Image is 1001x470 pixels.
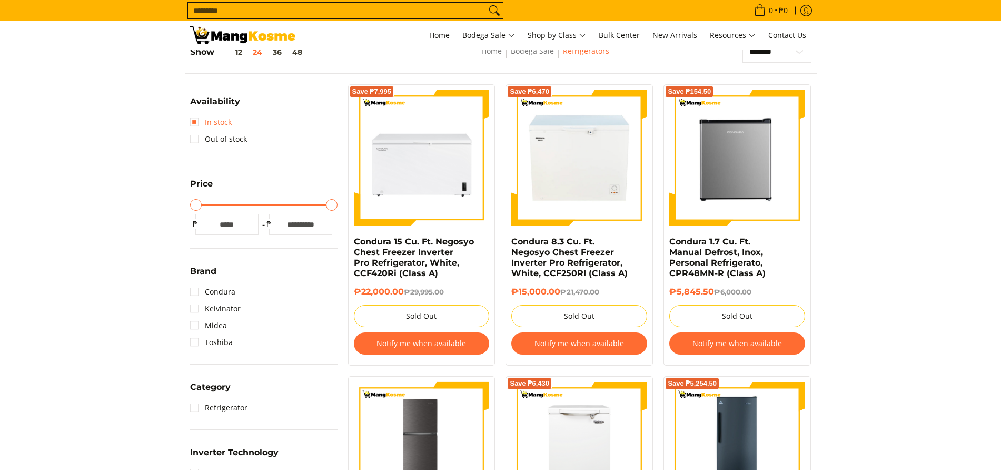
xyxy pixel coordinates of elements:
span: Availability [190,97,240,106]
span: ₱ [264,219,274,229]
span: • [751,5,791,16]
span: Price [190,180,213,188]
span: ₱ [190,219,201,229]
span: Save ₱154.50 [668,89,711,95]
del: ₱29,995.00 [404,288,444,296]
a: Bodega Sale [457,21,520,50]
a: Condura 15 Cu. Ft. Negosyo Chest Freezer Inverter Pro Refrigerator, White, CCF420Ri (Class A) [354,237,474,278]
a: Midea [190,317,227,334]
span: Save ₱6,470 [510,89,549,95]
span: Brand [190,267,216,276]
span: New Arrivals [652,30,697,40]
span: Category [190,383,231,391]
a: Bulk Center [593,21,645,50]
a: Resources [705,21,761,50]
del: ₱6,000.00 [714,288,751,296]
a: Out of stock [190,131,247,148]
del: ₱21,470.00 [560,288,599,296]
a: Condura 1.7 Cu. Ft. Manual Defrost, Inox, Personal Refrigerato, CPR48MN-R (Class A) [669,237,766,278]
a: Condura [190,283,235,300]
button: Notify me when available [511,332,647,355]
span: Bulk Center [599,30,640,40]
span: Bodega Sale [462,29,515,42]
button: 48 [287,48,308,56]
a: New Arrivals [647,21,702,50]
img: Bodega Sale Refrigerator l Mang Kosme: Home Appliances Warehouse Sale | Page 3 [190,26,295,44]
img: Condura 8.3 Cu. Ft. Negosyo Chest Freezer Inverter Pro Refrigerator, White, CCF250RI (Class A) [511,90,647,226]
button: 12 [214,48,247,56]
button: Notify me when available [354,332,490,355]
span: Contact Us [768,30,806,40]
a: Home [424,21,455,50]
a: Bodega Sale [511,46,554,56]
button: Sold Out [511,305,647,327]
span: Shop by Class [528,29,586,42]
span: Resources [710,29,756,42]
span: Save ₱5,254.50 [668,380,717,387]
button: Search [486,3,503,18]
summary: Open [190,180,213,196]
button: Notify me when available [669,332,805,355]
summary: Open [190,267,216,283]
img: Condura 15 Cu. Ft. Negosyo Chest Freezer Inverter Pro Refrigerator, White, CCF420Ri (Class A) [354,90,490,226]
a: In stock [190,114,232,131]
span: Save ₱6,430 [510,380,549,387]
span: 0 [767,7,775,14]
a: Contact Us [763,21,811,50]
a: Kelvinator [190,300,241,317]
button: Sold Out [669,305,805,327]
h6: ₱22,000.00 [354,287,490,297]
a: Refrigerator [190,399,247,416]
summary: Open [190,97,240,114]
img: Condura 1.7 Cu. Ft. Manual Defrost, Inox, Personal Refrigerato, CPR48MN-R (Class A) [669,90,805,226]
a: Shop by Class [522,21,591,50]
span: Home [429,30,450,40]
a: Toshiba [190,334,233,351]
button: 24 [247,48,267,56]
button: 36 [267,48,287,56]
nav: Main Menu [306,21,811,50]
a: Refrigerators [563,46,609,56]
button: Sold Out [354,305,490,327]
summary: Open [190,448,279,465]
a: Home [481,46,502,56]
h6: ₱5,845.50 [669,287,805,297]
summary: Open [190,383,231,399]
a: Condura 8.3 Cu. Ft. Negosyo Chest Freezer Inverter Pro Refrigerator, White, CCF250RI (Class A) [511,237,628,278]
h5: Show [190,47,308,57]
span: ₱0 [777,7,789,14]
span: Save ₱7,995 [352,89,392,95]
span: Inverter Technology [190,448,279,457]
nav: Breadcrumbs [408,45,683,68]
h6: ₱15,000.00 [511,287,647,297]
